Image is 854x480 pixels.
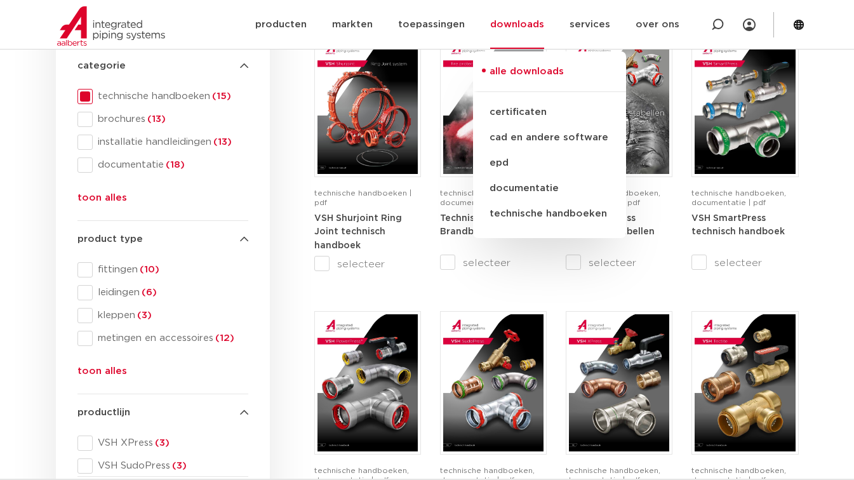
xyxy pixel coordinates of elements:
a: documentatie [473,176,626,201]
a: certificaten [473,100,626,125]
img: VSH-Shurjoint-RJ_A4TM_5011380_2025_1.1_EN-pdf.jpg [317,37,418,174]
span: (12) [213,333,234,343]
span: VSH SudoPress [93,460,248,472]
img: VSH-PowerPress_A4TM_5008817_2024_3.1_NL-pdf.jpg [317,314,418,451]
span: documentatie [93,159,248,171]
h4: product type [77,232,248,247]
button: toon alles [77,364,127,384]
img: VSH-SmartPress_A4TM_5009301_2023_2.0-EN-pdf.jpg [695,37,795,174]
img: VSH-Tectite_A4TM_5009376-2024-2.0_NL-pdf.jpg [695,314,795,451]
span: (3) [153,438,170,448]
span: technische handboeken | pdf [314,189,411,206]
a: technische handboeken [473,201,626,227]
span: fittingen [93,263,248,276]
a: VSH Shurjoint Ring Joint technisch handboek [314,213,402,250]
span: (3) [170,461,187,470]
span: (15) [210,91,231,101]
img: FireProtection_A4TM_5007915_2025_2.0_EN-pdf.jpg [443,37,544,174]
div: metingen en accessoires(12) [77,331,248,346]
strong: VSH SmartPress technisch handboek [691,214,785,237]
strong: Technisch Handboek Brandbeveiliging (EN) [440,214,542,237]
div: installatie handleidingen(13) [77,135,248,150]
div: VSH XPress(3) [77,436,248,451]
a: cad en andere software [473,125,626,150]
span: technische handboeken, documentatie | pdf [691,189,786,206]
span: (3) [135,310,152,320]
span: (13) [145,114,166,124]
span: kleppen [93,309,248,322]
span: technische handboeken [93,90,248,103]
label: selecteer [566,255,672,270]
div: kleppen(3) [77,308,248,323]
span: installatie handleidingen [93,136,248,149]
span: leidingen [93,286,248,299]
span: metingen en accessoires [93,332,248,345]
span: (18) [164,160,185,170]
div: leidingen(6) [77,285,248,300]
button: toon alles [77,190,127,211]
img: VSH-XPress_A4TM_5008762_2025_4.1_NL-pdf.jpg [569,314,669,451]
div: VSH SudoPress(3) [77,458,248,474]
a: alle downloads [473,64,626,92]
span: (13) [211,137,232,147]
a: epd [473,150,626,176]
h4: categorie [77,58,248,74]
div: documentatie(18) [77,157,248,173]
label: selecteer [691,255,798,270]
span: (6) [140,288,157,297]
span: technische handboeken, documentatie | pdf [440,189,535,206]
label: selecteer [314,257,421,272]
h4: productlijn [77,405,248,420]
div: fittingen(10) [77,262,248,277]
div: technische handboeken(15) [77,89,248,104]
label: selecteer [440,255,547,270]
span: brochures [93,113,248,126]
strong: VSH Shurjoint Ring Joint technisch handboek [314,214,402,250]
span: (10) [138,265,159,274]
div: brochures(13) [77,112,248,127]
a: Technisch Handboek Brandbeveiliging (EN) [440,213,542,237]
span: VSH XPress [93,437,248,450]
img: VSH-SudoPress_A4TM_5001604-2023-3.0_NL-pdf.jpg [443,314,544,451]
a: VSH SmartPress technisch handboek [691,213,785,237]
